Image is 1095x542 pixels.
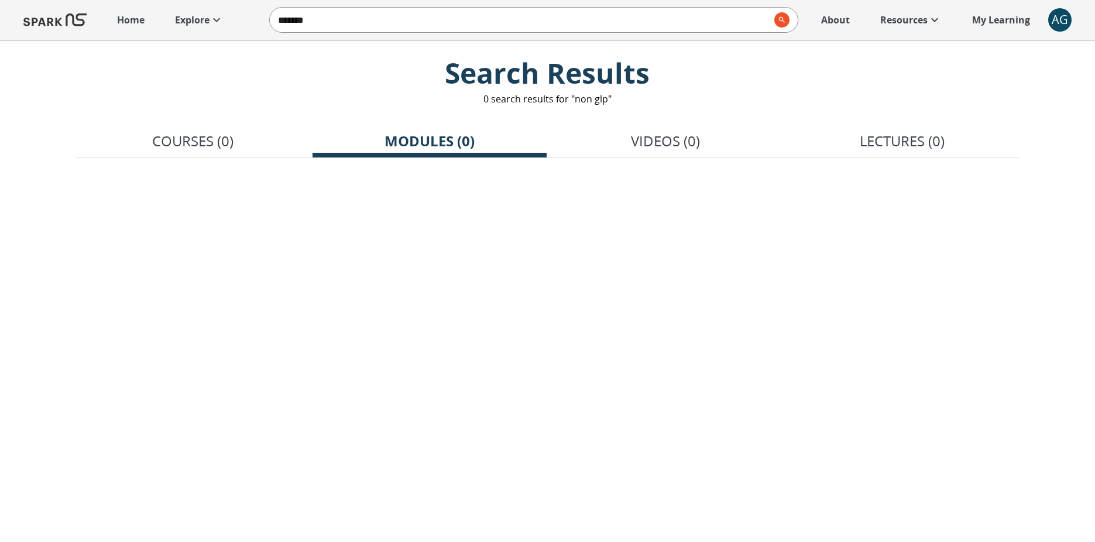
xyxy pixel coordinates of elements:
p: Home [117,13,145,27]
a: About [815,7,856,33]
p: Resources [880,13,928,27]
p: Search Results [241,54,854,92]
a: My Learning [966,7,1036,33]
a: Home [111,7,150,33]
p: My Learning [972,13,1030,27]
button: search [770,8,790,32]
p: Videos (0) [631,131,700,152]
img: Logo of SPARK at Stanford [23,6,87,34]
p: 0 search results for "non glp" [483,92,612,106]
p: Explore [175,13,210,27]
button: account of current user [1048,8,1072,32]
p: Courses (0) [152,131,234,152]
a: Resources [874,7,948,33]
p: Lectures (0) [860,131,945,152]
a: Explore [169,7,229,33]
div: AG [1048,8,1072,32]
p: About [821,13,850,27]
p: Modules (0) [385,131,475,152]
